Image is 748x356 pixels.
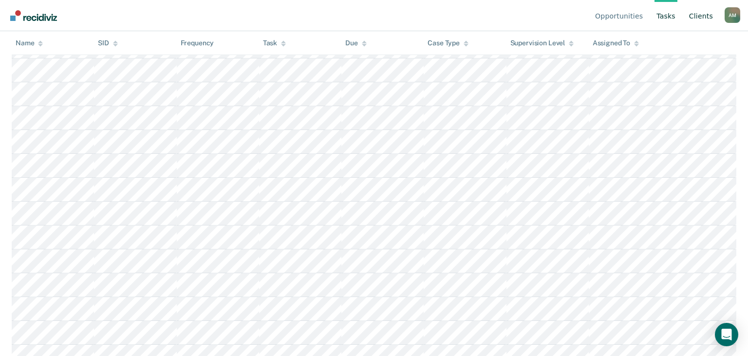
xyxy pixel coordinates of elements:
div: Frequency [181,39,214,47]
button: Profile dropdown button [725,7,740,23]
div: Case Type [428,39,468,47]
div: Due [345,39,367,47]
div: SID [98,39,118,47]
div: Task [263,39,286,47]
div: Assigned To [593,39,639,47]
div: Name [16,39,43,47]
div: Supervision Level [510,39,574,47]
img: Recidiviz [10,10,57,21]
div: Open Intercom Messenger [715,323,738,346]
div: A M [725,7,740,23]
